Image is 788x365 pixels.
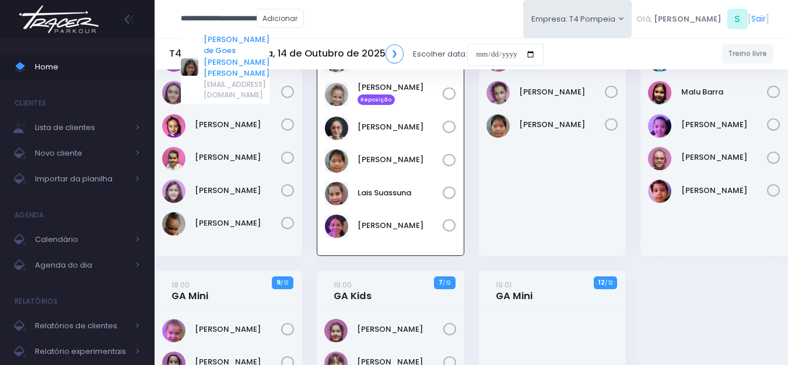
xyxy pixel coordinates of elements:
[439,278,443,287] strong: 7
[605,279,612,286] small: / 12
[195,185,281,196] a: [PERSON_NAME]
[443,279,450,286] small: / 12
[204,34,269,79] a: [PERSON_NAME] de Goes [PERSON_NAME] [PERSON_NAME]
[35,258,128,273] span: Agenda do dia
[169,41,544,68] div: Escolher data:
[15,92,46,115] h4: Clientes
[162,319,185,342] img: Bella Mandelli
[681,119,768,131] a: [PERSON_NAME]
[195,119,281,131] a: [PERSON_NAME]
[325,117,348,140] img: Julia Abrell Ribeiro
[162,81,185,104] img: Eloah Meneguim Tenorio
[169,44,404,64] h5: T4 Pompeia Terça, 14 de Outubro de 2025
[334,279,372,302] a: 19:00GA Kids
[648,81,671,104] img: Malu Barra Guirro
[35,146,128,161] span: Novo cliente
[324,319,348,342] img: Helena Mendonça Calaf
[681,185,768,196] a: [PERSON_NAME]
[162,114,185,138] img: Júlia Meneguim Merlo
[358,94,395,105] span: Reposição
[519,86,605,98] a: [PERSON_NAME]
[276,278,281,287] strong: 9
[648,114,671,138] img: Nina amorim
[727,9,748,29] span: S
[204,79,269,100] span: [EMAIL_ADDRESS][DOMAIN_NAME]
[357,324,443,335] a: [PERSON_NAME]
[496,279,533,302] a: 19:01GA Mini
[325,182,348,205] img: Lais Suassuna
[162,147,185,170] img: Nicole Esteves Fabri
[751,13,766,25] a: Sair
[325,83,348,106] img: Cecília Mello
[35,59,140,75] span: Home
[281,279,288,286] small: / 12
[162,180,185,203] img: Olívia Marconato Pizzo
[35,171,128,187] span: Importar da planilha
[486,114,510,138] img: Júlia Ayumi Tiba
[162,212,185,236] img: Sophia Crispi Marques dos Santos
[722,44,774,64] a: Treino livre
[519,119,605,131] a: [PERSON_NAME]
[15,203,44,227] h4: Agenda
[648,147,671,170] img: Paola baldin Barreto Armentano
[486,81,510,104] img: Ivy Miki Miessa Guadanuci
[681,152,768,163] a: [PERSON_NAME]
[325,215,348,238] img: Lara Souza
[325,149,348,173] img: Júlia Ayumi Tiba
[15,290,58,313] h4: Relatórios
[654,13,722,25] span: [PERSON_NAME]
[35,344,128,359] span: Relatório experimentais
[358,121,443,133] a: [PERSON_NAME]
[598,278,605,287] strong: 12
[358,220,443,231] a: [PERSON_NAME]
[632,6,773,32] div: [ ]
[195,324,281,335] a: [PERSON_NAME]
[171,279,190,290] small: 18:00
[648,180,671,203] img: Yumi Muller
[35,318,128,334] span: Relatórios de clientes
[358,154,443,166] a: [PERSON_NAME]
[35,120,128,135] span: Lista de clientes
[171,279,208,302] a: 18:00GA Mini
[195,152,281,163] a: [PERSON_NAME]
[496,279,512,290] small: 19:01
[334,279,352,290] small: 19:00
[35,232,128,247] span: Calendário
[195,217,281,229] a: [PERSON_NAME]
[386,44,404,64] a: ❯
[358,82,443,105] a: [PERSON_NAME] Reposição
[257,9,304,28] a: Adicionar
[636,13,652,25] span: Olá,
[358,187,443,199] a: Lais Suassuna
[681,86,768,98] a: Malu Barra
